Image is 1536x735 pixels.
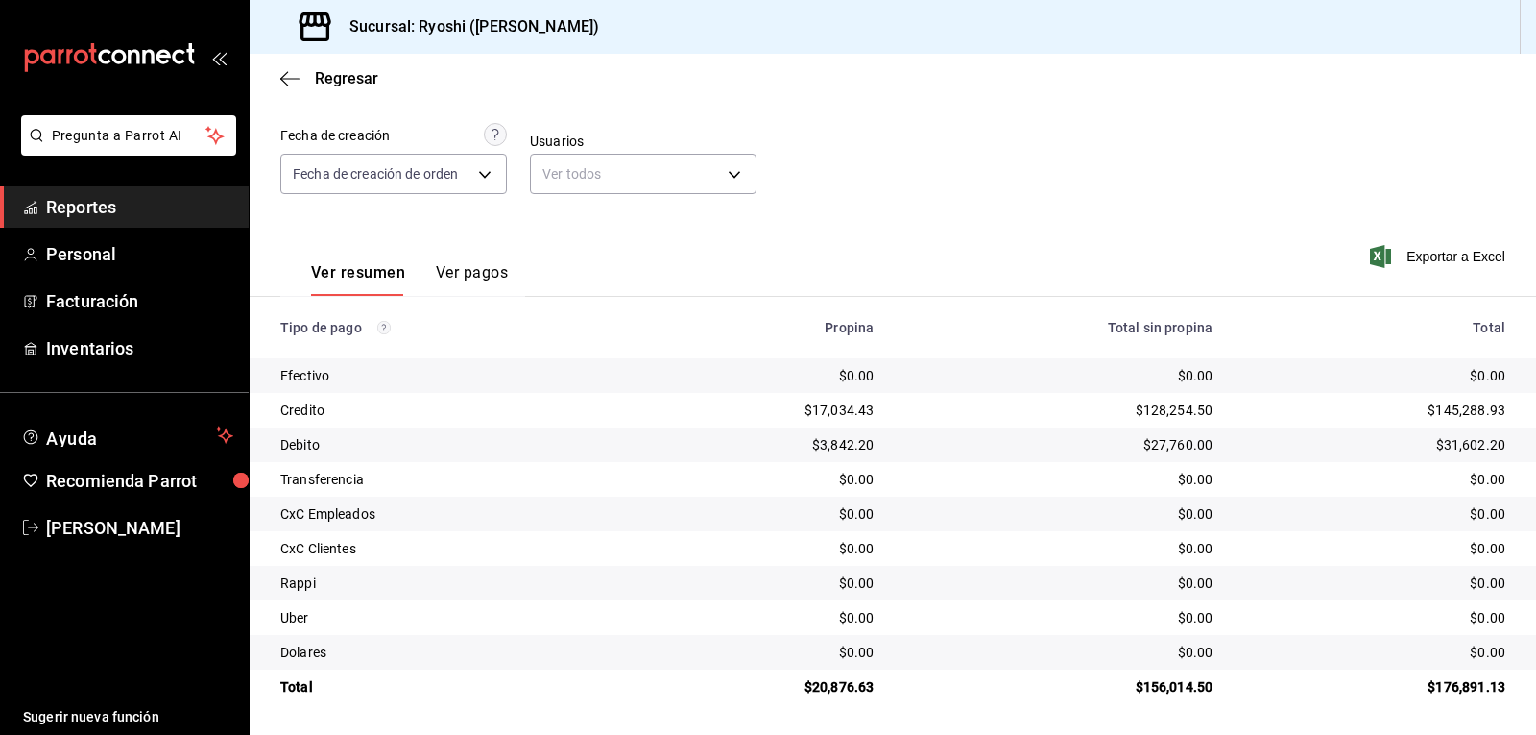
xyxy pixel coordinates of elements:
div: CxC Clientes [280,539,624,558]
button: open_drawer_menu [211,50,227,65]
div: $0.00 [1243,470,1505,489]
span: Fecha de creación de orden [293,164,458,184]
div: $31,602.20 [1243,435,1505,454]
div: $0.00 [904,574,1212,593]
div: Fecha de creación [280,126,390,146]
div: Tipo de pago [280,320,624,335]
div: $0.00 [655,504,875,524]
div: $0.00 [1243,366,1505,385]
div: $0.00 [904,643,1212,662]
button: Ver pagos [436,263,508,296]
div: $145,288.93 [1243,401,1505,420]
div: Credito [280,401,624,420]
div: Ver todos [530,154,756,194]
div: Dolares [280,643,624,662]
span: Personal [46,241,233,267]
div: $0.00 [655,643,875,662]
div: $0.00 [904,608,1212,627]
div: $17,034.43 [655,401,875,420]
span: Sugerir nueva función [23,707,233,727]
div: $0.00 [655,608,875,627]
div: $0.00 [655,539,875,558]
div: $0.00 [1243,504,1505,524]
div: $3,842.20 [655,435,875,454]
div: $0.00 [1243,608,1505,627]
button: Ver resumen [311,263,405,296]
div: Debito [280,435,624,454]
div: $176,891.13 [1243,677,1505,697]
span: Inventarios [46,335,233,361]
div: navigation tabs [311,263,508,296]
button: Regresar [280,69,378,87]
div: $20,876.63 [655,677,875,697]
div: Total [1243,320,1505,335]
button: Exportar a Excel [1374,245,1505,268]
div: Transferencia [280,470,624,489]
div: Propina [655,320,875,335]
div: Total [280,677,624,697]
div: $0.00 [655,470,875,489]
span: Facturación [46,288,233,314]
div: $27,760.00 [904,435,1212,454]
h3: Sucursal: Ryoshi ([PERSON_NAME]) [334,15,599,38]
span: Pregunta a Parrot AI [52,126,206,146]
div: $0.00 [655,574,875,593]
div: CxC Empleados [280,504,624,524]
a: Pregunta a Parrot AI [13,139,236,159]
svg: Los pagos realizados con Pay y otras terminales son montos brutos. [377,321,391,334]
div: $0.00 [904,470,1212,489]
span: Recomienda Parrot [46,468,233,494]
button: Pregunta a Parrot AI [21,115,236,156]
div: $128,254.50 [904,401,1212,420]
div: $0.00 [1243,539,1505,558]
div: $0.00 [904,366,1212,385]
div: $0.00 [655,366,875,385]
span: Reportes [46,194,233,220]
div: Total sin propina [904,320,1212,335]
div: $0.00 [904,504,1212,524]
div: $0.00 [904,539,1212,558]
span: Regresar [315,69,378,87]
span: [PERSON_NAME] [46,515,233,541]
div: $0.00 [1243,643,1505,662]
div: $0.00 [1243,574,1505,593]
div: Uber [280,608,624,627]
div: $156,014.50 [904,677,1212,697]
div: Efectivo [280,366,624,385]
div: Rappi [280,574,624,593]
label: Usuarios [530,135,756,148]
span: Ayuda [46,424,208,447]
